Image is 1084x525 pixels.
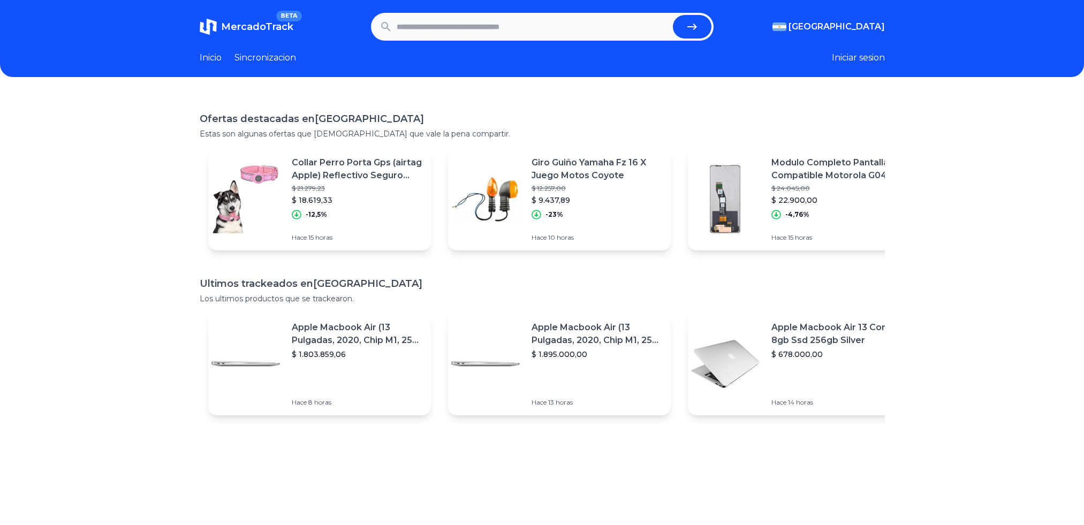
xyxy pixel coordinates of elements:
[448,313,671,415] a: Featured imageApple Macbook Air (13 Pulgadas, 2020, Chip M1, 256 Gb De Ssd, 8 Gb De Ram) - Plata$...
[200,276,885,291] h1: Ultimos trackeados en [GEOGRAPHIC_DATA]
[772,20,885,33] button: [GEOGRAPHIC_DATA]
[771,321,902,347] p: Apple Macbook Air 13 Core I5 8gb Ssd 256gb Silver
[532,233,662,242] p: Hace 10 horas
[448,326,523,401] img: Featured image
[292,156,422,182] p: Collar Perro Porta Gps (airtag Apple) Reflectivo Seguro Kino
[532,321,662,347] p: Apple Macbook Air (13 Pulgadas, 2020, Chip M1, 256 Gb De Ssd, 8 Gb De Ram) - Plata
[771,398,902,407] p: Hace 14 horas
[688,313,911,415] a: Featured imageApple Macbook Air 13 Core I5 8gb Ssd 256gb Silver$ 678.000,00Hace 14 horas
[292,349,422,360] p: $ 1.803.859,06
[292,184,422,193] p: $ 21.279,23
[200,293,885,304] p: Los ultimos productos que se trackearon.
[208,313,431,415] a: Featured imageApple Macbook Air (13 Pulgadas, 2020, Chip M1, 256 Gb De Ssd, 8 Gb De Ram) - Plata$...
[532,156,662,182] p: Giro Guiño Yamaha Fz 16 X Juego Motos Coyote
[545,210,563,219] p: -23%
[771,349,902,360] p: $ 678.000,00
[208,162,283,237] img: Featured image
[771,156,902,182] p: Modulo Completo Pantalla Compatible Motorola G04 Xt2421
[292,398,422,407] p: Hace 8 horas
[208,326,283,401] img: Featured image
[292,321,422,347] p: Apple Macbook Air (13 Pulgadas, 2020, Chip M1, 256 Gb De Ssd, 8 Gb De Ram) - Plata
[306,210,327,219] p: -12,5%
[200,51,222,64] a: Inicio
[532,398,662,407] p: Hace 13 horas
[532,349,662,360] p: $ 1.895.000,00
[771,195,902,206] p: $ 22.900,00
[234,51,296,64] a: Sincronizacion
[200,18,217,35] img: MercadoTrack
[532,195,662,206] p: $ 9.437,89
[532,184,662,193] p: $ 12.257,00
[200,18,293,35] a: MercadoTrackBETA
[771,184,902,193] p: $ 24.045,00
[200,111,885,126] h1: Ofertas destacadas en [GEOGRAPHIC_DATA]
[208,148,431,250] a: Featured imageCollar Perro Porta Gps (airtag Apple) Reflectivo Seguro Kino$ 21.279,23$ 18.619,33-...
[688,162,763,237] img: Featured image
[789,20,885,33] span: [GEOGRAPHIC_DATA]
[276,11,301,21] span: BETA
[448,148,671,250] a: Featured imageGiro Guiño Yamaha Fz 16 X Juego Motos Coyote$ 12.257,00$ 9.437,89-23%Hace 10 horas
[832,51,885,64] button: Iniciar sesion
[688,148,911,250] a: Featured imageModulo Completo Pantalla Compatible Motorola G04 Xt2421$ 24.045,00$ 22.900,00-4,76%...
[292,195,422,206] p: $ 18.619,33
[292,233,422,242] p: Hace 15 horas
[448,162,523,237] img: Featured image
[200,128,885,139] p: Estas son algunas ofertas que [DEMOGRAPHIC_DATA] que vale la pena compartir.
[772,22,786,31] img: Argentina
[785,210,809,219] p: -4,76%
[221,21,293,33] span: MercadoTrack
[688,326,763,401] img: Featured image
[771,233,902,242] p: Hace 15 horas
